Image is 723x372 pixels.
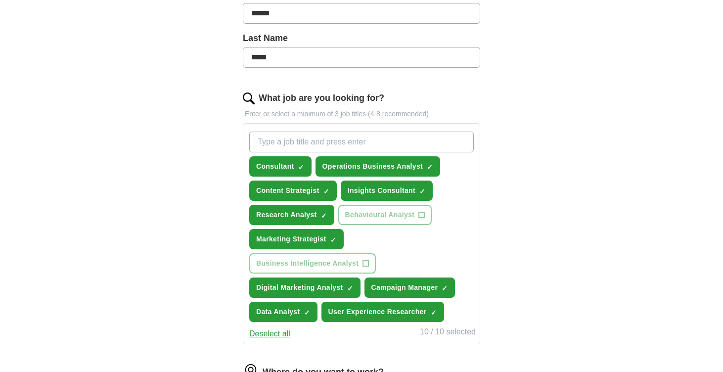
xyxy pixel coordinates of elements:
span: ✓ [323,187,329,195]
span: ✓ [427,163,433,171]
div: 10 / 10 selected [420,326,476,340]
span: Insights Consultant [348,186,415,196]
button: Consultant✓ [249,156,312,177]
label: Last Name [243,32,480,45]
span: ✓ [442,284,448,292]
button: Research Analyst✓ [249,205,334,225]
img: search.png [243,93,255,104]
span: Data Analyst [256,307,300,317]
span: ✓ [419,187,425,195]
span: Consultant [256,161,294,172]
span: Operations Business Analyst [322,161,423,172]
button: Data Analyst✓ [249,302,317,322]
span: ✓ [304,309,310,317]
button: Business Intelligence Analyst [249,253,376,274]
span: ✓ [321,212,327,220]
button: Content Strategist✓ [249,181,337,201]
button: Behavioural Analyst [338,205,432,225]
span: Digital Marketing Analyst [256,282,343,293]
p: Enter or select a minimum of 3 job titles (4-8 recommended) [243,109,480,119]
span: ✓ [330,236,336,244]
button: Campaign Manager✓ [364,278,455,298]
span: Marketing Strategist [256,234,326,244]
span: Campaign Manager [371,282,438,293]
button: Insights Consultant✓ [341,181,433,201]
input: Type a job title and press enter [249,132,474,152]
span: ✓ [298,163,304,171]
span: ✓ [347,284,353,292]
span: Research Analyst [256,210,317,220]
span: ✓ [431,309,437,317]
span: Business Intelligence Analyst [256,258,359,269]
button: User Experience Researcher✓ [321,302,444,322]
button: Operations Business Analyst✓ [316,156,440,177]
button: Digital Marketing Analyst✓ [249,278,361,298]
span: Content Strategist [256,186,319,196]
button: Deselect all [249,328,290,340]
span: Behavioural Analyst [345,210,415,220]
span: User Experience Researcher [328,307,427,317]
label: What job are you looking for? [259,92,384,105]
button: Marketing Strategist✓ [249,229,344,249]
